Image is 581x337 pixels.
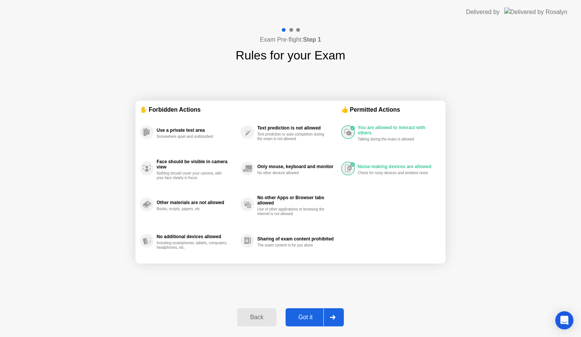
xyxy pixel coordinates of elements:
div: Nothing should cover your camera, with your face clearly in focus [157,171,228,180]
div: Including smartphones, tablets, computers, headphones, etc. [157,241,228,250]
div: Face should be visible in camera view [157,159,237,170]
button: Back [237,308,276,326]
div: Text prediction or auto-completion during the exam is not allowed [257,132,329,141]
h4: Exam Pre-flight: [260,35,321,44]
div: The exam content is for you alone [257,243,329,248]
div: No additional devices allowed [157,234,237,239]
div: Use of other applications or browsing the internet is not allowed [257,207,329,216]
div: Open Intercom Messenger [555,311,573,329]
div: You are allowed to interact with others [358,125,437,136]
div: Back [239,314,274,321]
img: Delivered by Rosalyn [504,8,567,16]
div: No other devices allowed [257,171,329,175]
div: Got it [288,314,323,321]
div: Check for noisy devices and ambient noise [358,171,429,175]
div: 👍 Permitted Actions [341,105,441,114]
div: Other materials are not allowed [157,200,237,205]
div: Somewhere quiet and undisturbed [157,134,228,139]
div: ✋ Forbidden Actions [140,105,341,114]
div: No other Apps or Browser tabs allowed [257,195,337,206]
div: Noise-making devices are allowed [358,164,437,169]
div: Text prediction is not allowed [257,125,337,131]
div: Books, scripts, papers, etc [157,207,228,211]
div: Sharing of exam content prohibited [257,236,337,242]
h1: Rules for your Exam [236,46,345,64]
div: Use a private test area [157,128,237,133]
div: Talking during the exam is allowed [358,137,429,142]
b: Step 1 [303,36,321,43]
div: Delivered by [466,8,500,17]
div: Only mouse, keyboard and monitor [257,164,337,169]
button: Got it [286,308,344,326]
